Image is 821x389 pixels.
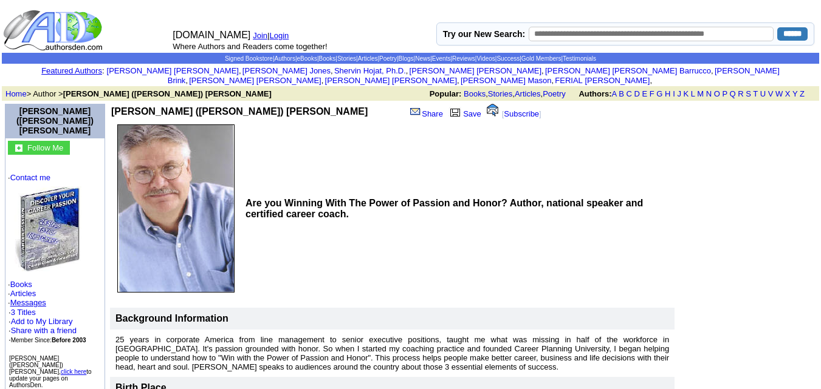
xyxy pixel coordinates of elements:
font: , , , [430,89,816,98]
b: Background Information [115,313,228,323]
a: P [722,89,727,98]
a: F [650,89,654,98]
b: [PERSON_NAME] ([PERSON_NAME]) [PERSON_NAME] [63,89,272,98]
a: [PERSON_NAME] Jones [242,66,331,75]
a: Success [496,55,520,62]
font: 25 years in corporate America from line management to senior executive positions, taught me what ... [115,335,669,371]
a: FERIAL [PERSON_NAME] [555,76,650,85]
font: > Author > [5,89,272,98]
a: Add to My Library [11,317,73,326]
font: i [188,78,189,84]
a: Stories [337,55,356,62]
a: News [415,55,430,62]
font: , , , , , , , , , , [107,66,780,85]
a: B [619,89,624,98]
a: I [673,89,675,98]
a: eBooks [297,55,317,62]
font: Where Authors and Readers come together! [173,42,327,51]
a: R [738,89,743,98]
a: click here [61,368,86,375]
font: i [323,78,325,84]
a: E [642,89,647,98]
a: Save [447,109,481,118]
a: Books [319,55,336,62]
a: N [706,89,712,98]
a: Gold Members [521,55,562,62]
font: i [459,78,461,84]
font: [PERSON_NAME] ([PERSON_NAME]) [PERSON_NAME], to update your pages on AuthorsDen. [9,355,92,388]
a: Blogs [399,55,414,62]
a: [PERSON_NAME] [PERSON_NAME] [325,76,457,85]
a: C [626,89,631,98]
a: Follow Me [27,142,63,152]
font: · · · [8,173,102,345]
a: U [760,89,766,98]
a: Testimonials [563,55,596,62]
a: K [684,89,689,98]
img: share_page.gif [410,107,421,117]
a: A [612,89,617,98]
a: [PERSON_NAME] [PERSON_NAME] [189,76,321,85]
font: i [713,68,715,75]
font: i [544,68,545,75]
img: gc.jpg [15,144,22,152]
b: Authors: [579,89,611,98]
font: · [8,298,46,307]
a: Articles [515,89,541,98]
a: [PERSON_NAME] Brink [168,66,780,85]
font: : [41,66,104,75]
a: Articles [358,55,378,62]
a: T [753,89,758,98]
a: Login [270,31,289,40]
font: Member Since: [11,337,86,343]
a: Signed Bookstore [225,55,273,62]
a: Join [253,31,267,40]
a: H [665,89,670,98]
b: Before 2003 [52,337,86,343]
a: Articles [10,289,36,298]
a: Shervin Hojat, Ph.D. [334,66,406,75]
img: alert.gif [487,104,498,117]
a: Y [792,89,797,98]
font: i [554,78,555,84]
a: G [656,89,662,98]
a: Authors [274,55,295,62]
a: [PERSON_NAME] [PERSON_NAME] Barrucco [545,66,711,75]
b: Are you Winning With The Power of Passion and Honor? Author, national speaker and certified caree... [246,198,643,219]
a: [PERSON_NAME] Mason [461,76,552,85]
a: S [746,89,751,98]
a: Books [464,89,486,98]
font: Follow Me [27,143,63,152]
a: Contact me [10,173,50,182]
a: Books [10,280,32,289]
font: ] [539,109,541,118]
a: J [677,89,681,98]
img: 8267.jpg [15,186,81,274]
b: [PERSON_NAME] ([PERSON_NAME]) [PERSON_NAME] [111,106,368,117]
a: Messages [10,298,46,307]
img: 10125.jpg [117,124,235,293]
a: O [714,89,720,98]
a: Stories [488,89,512,98]
a: M [697,89,704,98]
a: [PERSON_NAME] ([PERSON_NAME]) [PERSON_NAME] [16,106,94,135]
font: | [267,31,293,40]
font: i [241,68,242,75]
a: W [775,89,783,98]
a: Subscribe [504,109,539,118]
font: [ [502,109,504,118]
b: Popular: [430,89,462,98]
a: 3 Titles [11,308,36,317]
a: Share with a friend [11,326,77,335]
a: Poetry [543,89,566,98]
a: Share [409,109,443,118]
font: i [408,68,409,75]
a: Z [800,89,805,98]
a: D [634,89,639,98]
font: · [9,308,86,344]
a: Events [432,55,451,62]
label: Try our New Search: [443,29,525,39]
font: · · · [9,317,77,344]
a: Reviews [452,55,475,62]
